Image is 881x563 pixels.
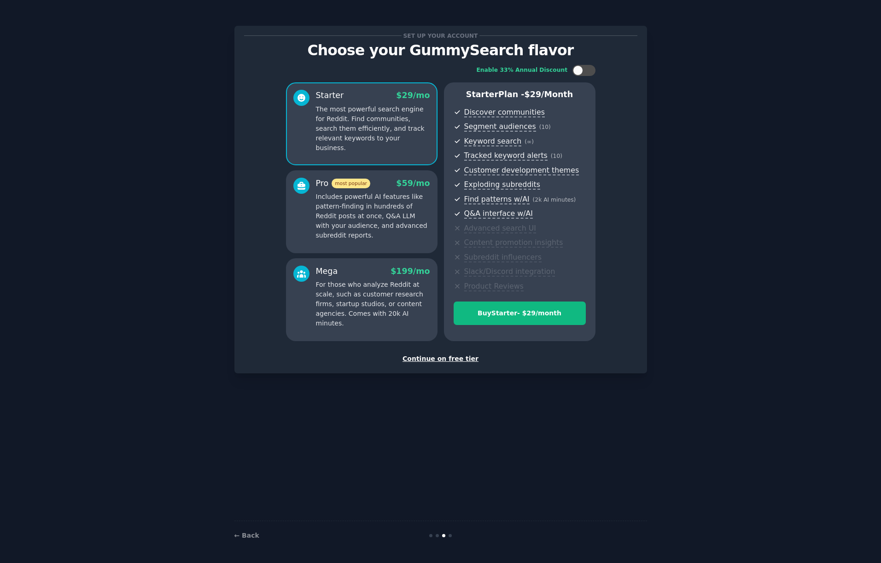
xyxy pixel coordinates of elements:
p: For those who analyze Reddit at scale, such as customer research firms, startup studios, or conte... [316,280,430,328]
p: Choose your GummySearch flavor [244,42,637,58]
span: ( 10 ) [539,124,551,130]
div: Enable 33% Annual Discount [477,66,568,75]
div: Continue on free tier [244,354,637,364]
div: Pro [316,178,370,189]
span: ( 2k AI minutes ) [533,197,576,203]
span: $ 59 /mo [396,179,430,188]
span: Product Reviews [464,282,524,291]
span: Find patterns w/AI [464,195,530,204]
span: $ 29 /month [525,90,573,99]
span: Advanced search UI [464,224,536,233]
span: $ 199 /mo [391,267,430,276]
span: $ 29 /mo [396,91,430,100]
span: Slack/Discord integration [464,267,555,277]
span: Keyword search [464,137,522,146]
span: Set up your account [402,31,479,41]
span: Tracked keyword alerts [464,151,548,161]
span: Exploding subreddits [464,180,540,190]
span: Discover communities [464,108,545,117]
button: BuyStarter- $29/month [454,302,586,325]
span: ( 10 ) [551,153,562,159]
p: Includes powerful AI features like pattern-finding in hundreds of Reddit posts at once, Q&A LLM w... [316,192,430,240]
span: Customer development themes [464,166,579,175]
p: The most powerful search engine for Reddit. Find communities, search them efficiently, and track ... [316,104,430,153]
span: Q&A interface w/AI [464,209,533,219]
div: Mega [316,266,338,277]
span: Segment audiences [464,122,536,132]
div: Buy Starter - $ 29 /month [454,308,585,318]
p: Starter Plan - [454,89,586,100]
span: most popular [332,179,370,188]
a: ← Back [234,532,259,539]
span: Subreddit influencers [464,253,542,262]
div: Starter [316,90,344,101]
span: ( ∞ ) [525,139,534,145]
span: Content promotion insights [464,238,563,248]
